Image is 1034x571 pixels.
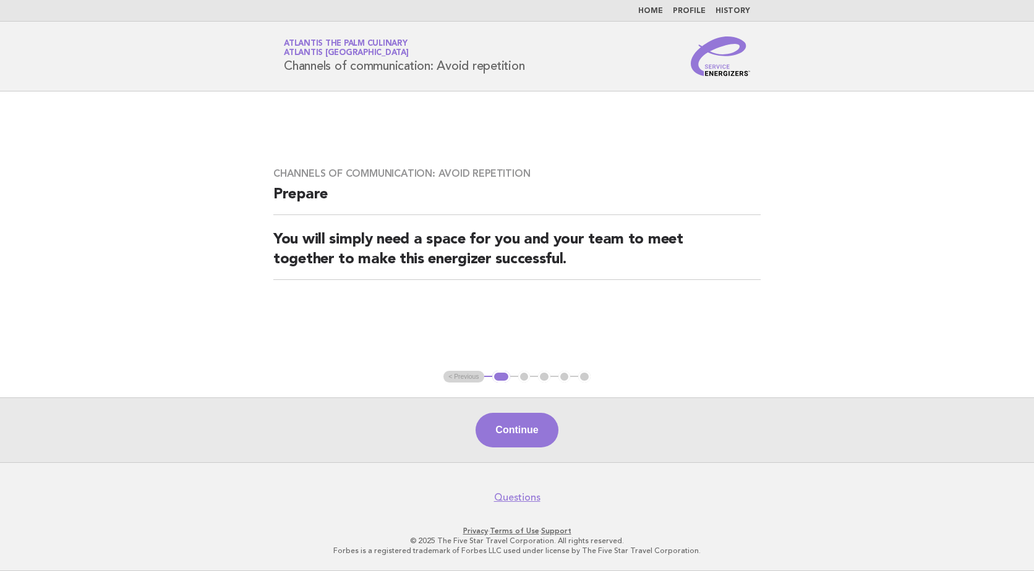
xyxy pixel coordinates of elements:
img: Service Energizers [691,36,750,76]
span: Atlantis [GEOGRAPHIC_DATA] [284,49,409,57]
h2: You will simply need a space for you and your team to meet together to make this energizer succes... [273,230,761,280]
p: © 2025 The Five Star Travel Corporation. All rights reserved. [139,536,895,546]
a: Privacy [463,527,488,535]
button: 1 [492,371,510,383]
a: Questions [494,491,540,504]
p: Forbes is a registered trademark of Forbes LLC used under license by The Five Star Travel Corpora... [139,546,895,556]
h2: Prepare [273,185,761,215]
h1: Channels of communication: Avoid repetition [284,40,524,72]
a: History [716,7,750,15]
a: Atlantis The Palm CulinaryAtlantis [GEOGRAPHIC_DATA] [284,40,409,57]
a: Profile [673,7,706,15]
h3: Channels of communication: Avoid repetition [273,167,761,180]
p: · · [139,526,895,536]
a: Home [638,7,663,15]
a: Terms of Use [490,527,539,535]
a: Support [541,527,571,535]
button: Continue [476,413,558,447]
